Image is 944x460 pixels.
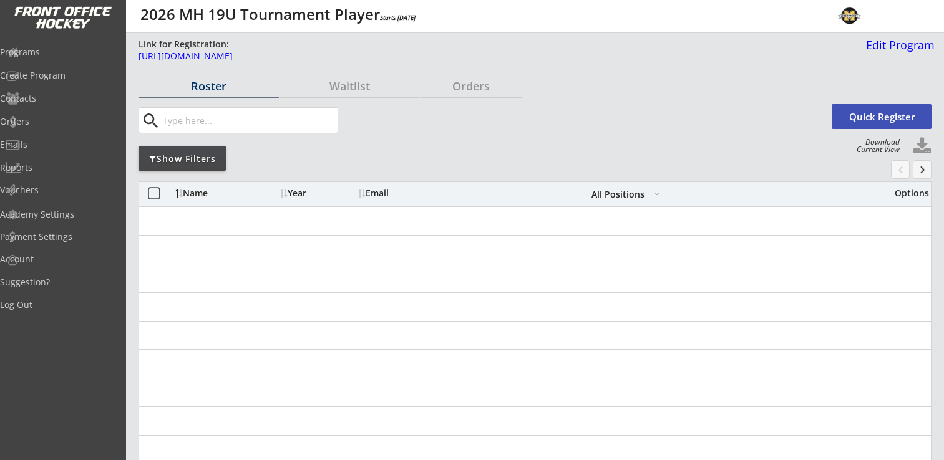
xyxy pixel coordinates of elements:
div: Name [175,189,277,198]
button: keyboard_arrow_right [913,160,932,179]
div: Edit Program [861,39,935,50]
div: Waitlist [280,80,420,92]
button: Click to download full roster. Your browser settings may try to block it, check your security set... [913,137,932,156]
div: Roster [139,80,279,92]
div: Orders [421,80,522,92]
div: [URL][DOMAIN_NAME] [139,52,767,60]
a: [URL][DOMAIN_NAME] [139,52,767,67]
a: Edit Program [861,39,935,61]
input: Type here... [160,108,338,133]
button: Quick Register [832,104,932,129]
div: Year [280,189,355,198]
div: Download Current View [850,138,900,153]
div: Link for Registration: [139,38,231,50]
div: Options [885,189,929,198]
em: Starts [DATE] [380,13,416,22]
div: Email [358,189,470,198]
button: chevron_left [891,160,910,179]
div: Show Filters [139,153,226,165]
button: search [140,111,161,131]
